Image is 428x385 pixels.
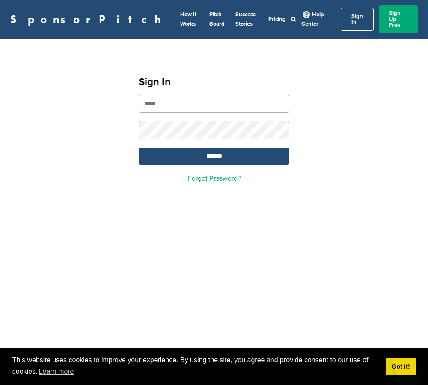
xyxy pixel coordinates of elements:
[10,14,166,25] a: SponsorPitch
[235,11,256,27] a: Success Stories
[12,355,379,378] span: This website uses cookies to improve your experience. By using the site, you agree and provide co...
[139,74,289,90] h1: Sign In
[188,174,241,183] a: Forgot Password?
[394,351,421,378] iframe: Button to launch messaging window
[209,11,225,27] a: Pitch Board
[301,9,324,29] a: Help Center
[341,8,374,31] a: Sign In
[180,11,196,27] a: How It Works
[38,365,75,378] a: learn more about cookies
[268,16,286,23] a: Pricing
[386,358,416,375] a: dismiss cookie message
[379,5,418,33] a: Sign Up Free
